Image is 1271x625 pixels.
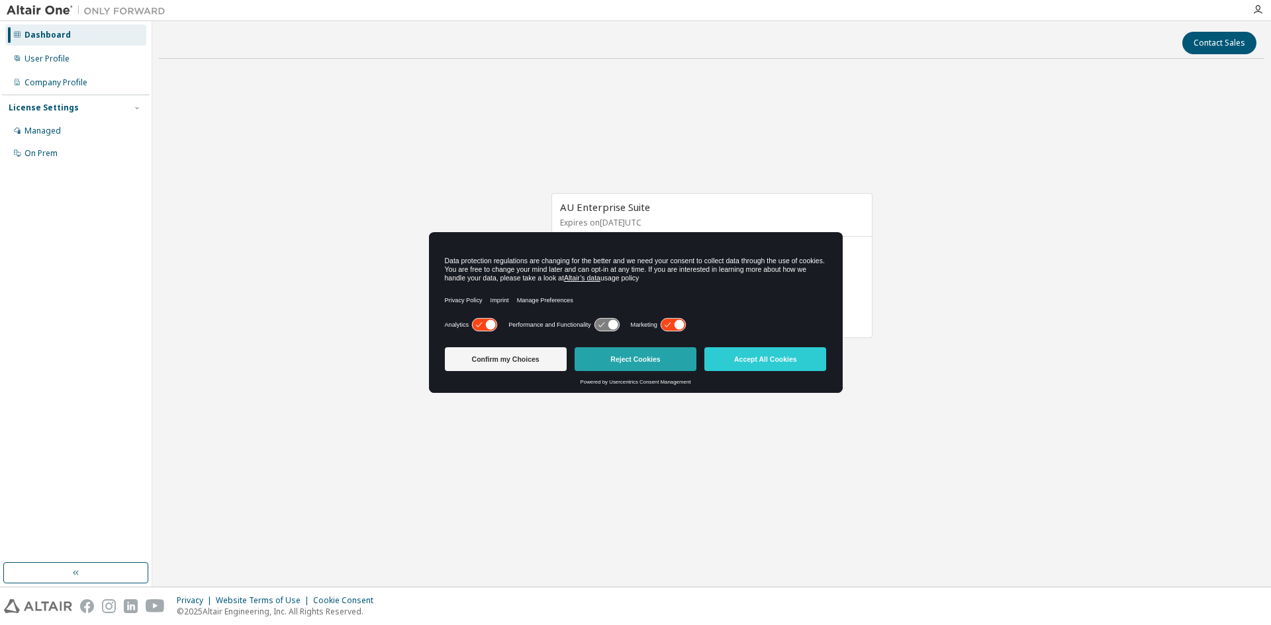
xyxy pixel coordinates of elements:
[1182,32,1256,54] button: Contact Sales
[216,595,313,606] div: Website Terms of Use
[4,599,72,613] img: altair_logo.svg
[24,148,58,159] div: On Prem
[24,30,71,40] div: Dashboard
[560,200,650,214] span: AU Enterprise Suite
[177,606,381,617] p: © 2025 Altair Engineering, Inc. All Rights Reserved.
[124,599,138,613] img: linkedin.svg
[146,599,165,613] img: youtube.svg
[9,103,79,113] div: License Settings
[24,54,70,64] div: User Profile
[560,217,861,228] p: Expires on [DATE] UTC
[80,599,94,613] img: facebook.svg
[7,4,172,17] img: Altair One
[313,595,381,606] div: Cookie Consent
[177,595,216,606] div: Privacy
[24,126,61,136] div: Managed
[102,599,116,613] img: instagram.svg
[24,77,87,88] div: Company Profile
